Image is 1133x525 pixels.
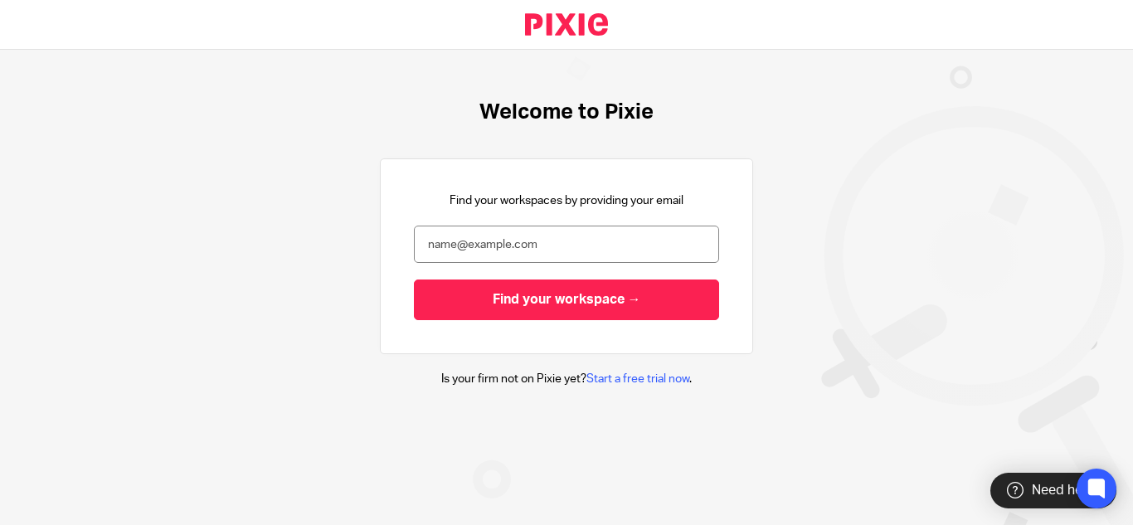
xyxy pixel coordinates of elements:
div: Need help? [990,473,1116,508]
a: Start a free trial now [586,373,689,385]
h1: Welcome to Pixie [479,100,654,125]
p: Find your workspaces by providing your email [450,192,683,209]
input: name@example.com [414,226,719,263]
p: Is your firm not on Pixie yet? . [441,371,692,387]
input: Find your workspace → [414,280,719,320]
